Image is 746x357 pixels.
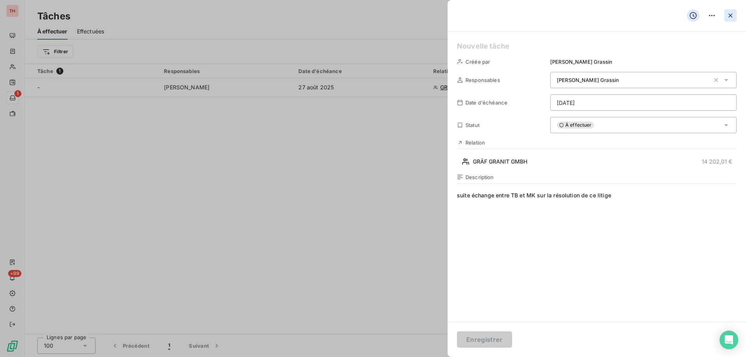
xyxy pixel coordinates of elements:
[557,77,619,83] span: [PERSON_NAME] Grassin
[550,59,612,65] span: [PERSON_NAME] Grassin
[465,139,485,146] span: Relation
[465,77,500,83] span: Responsables
[702,158,732,165] span: 14 202,01 €
[720,331,738,349] div: Open Intercom Messenger
[457,331,512,348] button: Enregistrer
[457,192,737,341] span: suite échange entre TB et MK sur la résolution de ce litige
[465,122,479,128] span: Statut
[473,158,527,165] span: GRÄF GRANIT GMBH
[465,174,494,180] span: Description
[550,94,737,111] input: placeholder
[557,122,594,129] span: À effectuer
[465,99,507,106] span: Date d'échéance
[457,155,737,168] button: GRÄF GRANIT GMBH14 202,01 €
[465,59,490,65] span: Créée par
